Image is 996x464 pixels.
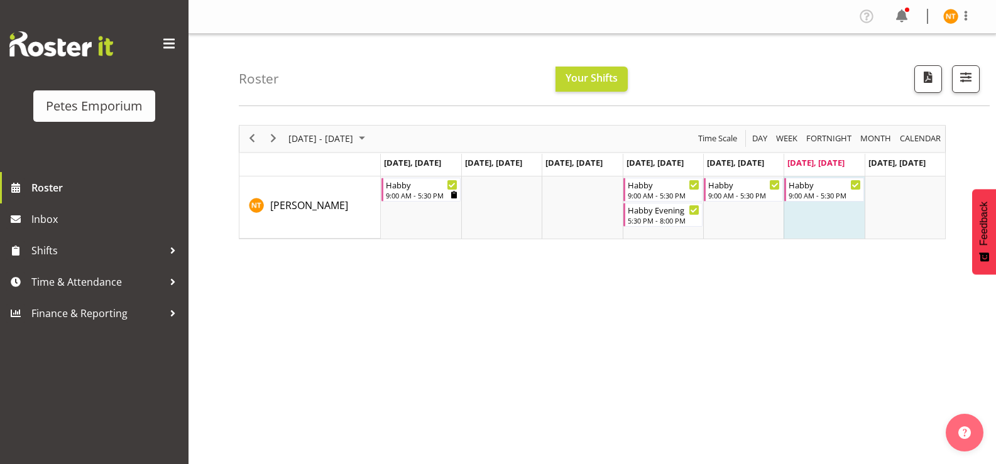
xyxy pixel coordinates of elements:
div: previous period [241,126,263,152]
span: [DATE], [DATE] [707,157,764,168]
span: calendar [899,131,942,146]
span: [PERSON_NAME] [270,198,348,212]
div: Nicole Thomson"s event - Habby Evening Begin From Thursday, October 2, 2025 at 5:30:00 PM GMT+13:... [623,203,703,227]
span: Your Shifts [566,71,618,85]
div: next period [263,126,284,152]
span: [DATE], [DATE] [465,157,522,168]
span: Week [775,131,799,146]
span: Finance & Reporting [31,304,163,323]
img: nicole-thomson8388.jpg [943,9,958,24]
span: Time Scale [697,131,738,146]
a: [PERSON_NAME] [270,198,348,213]
div: Nicole Thomson"s event - Habby Begin From Monday, September 29, 2025 at 9:00:00 AM GMT+13:00 Ends... [381,178,461,202]
img: Rosterit website logo [9,31,113,57]
span: Month [859,131,892,146]
table: Timeline Week of October 4, 2025 [381,176,945,239]
span: [DATE], [DATE] [627,157,684,168]
span: Day [751,131,769,146]
span: [DATE], [DATE] [787,157,845,168]
button: Timeline Month [858,131,894,146]
span: Fortnight [805,131,853,146]
button: Month [898,131,943,146]
span: [DATE] - [DATE] [287,131,354,146]
button: Previous [244,131,261,146]
button: Feedback - Show survey [972,189,996,274]
button: Your Shifts [555,67,628,92]
div: Nicole Thomson"s event - Habby Begin From Saturday, October 4, 2025 at 9:00:00 AM GMT+13:00 Ends ... [784,178,863,202]
span: Time & Attendance [31,272,163,291]
div: Sep 29 - Oct 05, 2025 [284,126,373,152]
div: Habby [708,178,780,191]
div: Timeline Week of October 4, 2025 [239,125,946,239]
button: Timeline Day [750,131,770,146]
div: Petes Emporium [46,97,143,116]
div: 9:00 AM - 5:30 PM [386,190,457,200]
div: 9:00 AM - 5:30 PM [708,190,780,200]
span: Shifts [31,241,163,260]
span: Feedback [978,202,990,245]
div: Habby [789,178,860,191]
span: [DATE], [DATE] [545,157,603,168]
div: Nicole Thomson"s event - Habby Begin From Thursday, October 2, 2025 at 9:00:00 AM GMT+13:00 Ends ... [623,178,703,202]
img: help-xxl-2.png [958,426,971,439]
button: Next [265,131,282,146]
button: October 2025 [287,131,371,146]
div: 5:30 PM - 8:00 PM [628,215,699,225]
div: 9:00 AM - 5:30 PM [789,190,860,200]
span: Inbox [31,210,182,229]
span: [DATE], [DATE] [868,157,926,168]
td: Nicole Thomson resource [239,176,381,239]
button: Download a PDF of the roster according to the set date range. [914,65,942,93]
div: Habby [386,178,457,191]
button: Filter Shifts [952,65,980,93]
div: Habby Evening [628,203,699,216]
button: Fortnight [804,131,854,146]
h4: Roster [239,72,279,86]
button: Time Scale [696,131,740,146]
div: 9:00 AM - 5:30 PM [628,190,699,200]
div: Nicole Thomson"s event - Habby Begin From Friday, October 3, 2025 at 9:00:00 AM GMT+13:00 Ends At... [704,178,783,202]
span: [DATE], [DATE] [384,157,441,168]
span: Roster [31,178,182,197]
div: Habby [628,178,699,191]
button: Timeline Week [774,131,800,146]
